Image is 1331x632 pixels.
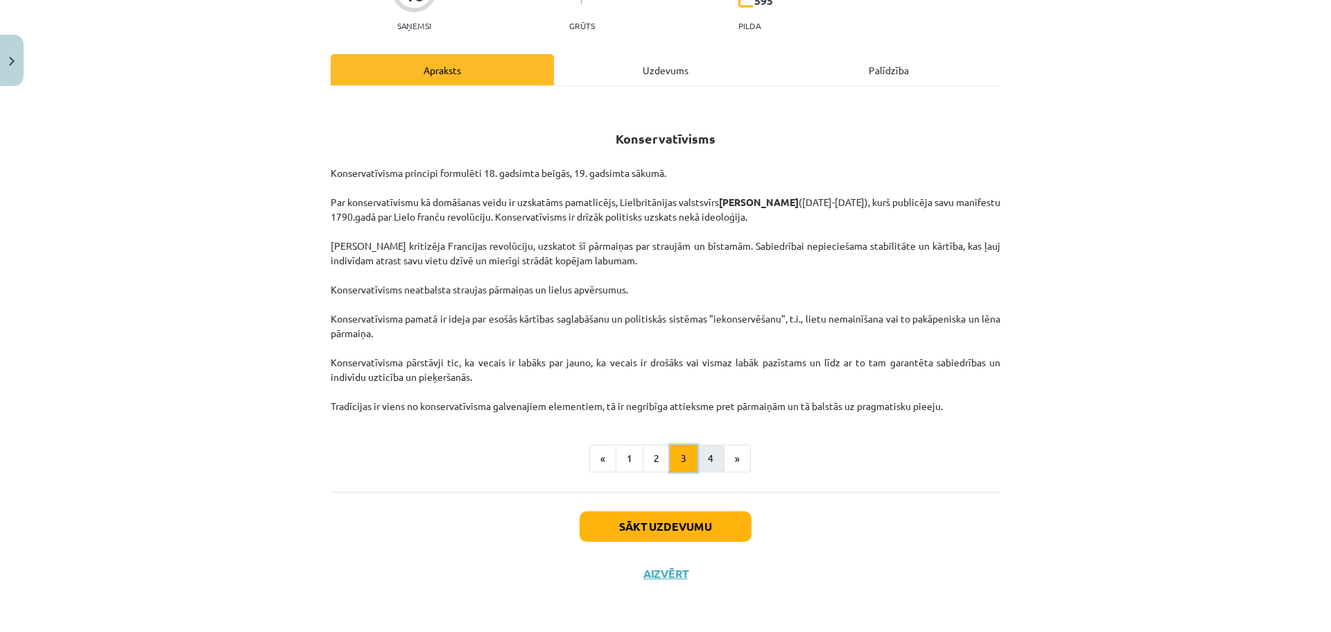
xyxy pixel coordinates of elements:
[331,54,554,85] div: Apraksts
[616,445,643,472] button: 1
[639,567,692,581] button: Aizvērt
[580,511,751,542] button: Sākt uzdevumu
[569,21,595,31] p: Grūts
[589,445,616,472] button: «
[643,445,670,472] button: 2
[331,151,1000,413] p: Konservatīvisma principi formulēti 18. gadsimta beigās, 19. gadsimta sākumā. Par konservatīvismu ...
[724,445,751,472] button: »
[554,54,777,85] div: Uzdevums
[697,445,724,472] button: 4
[738,21,760,31] p: pilda
[331,445,1000,472] nav: Page navigation example
[9,57,15,66] img: icon-close-lesson-0947bae3869378f0d4975bcd49f059093ad1ed9edebbc8119c70593378902aed.svg
[777,54,1000,85] div: Palīdzība
[616,130,715,146] strong: Konservatīvisms
[392,21,437,31] p: Saņemsi
[719,196,799,208] strong: [PERSON_NAME]
[670,445,697,472] button: 3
